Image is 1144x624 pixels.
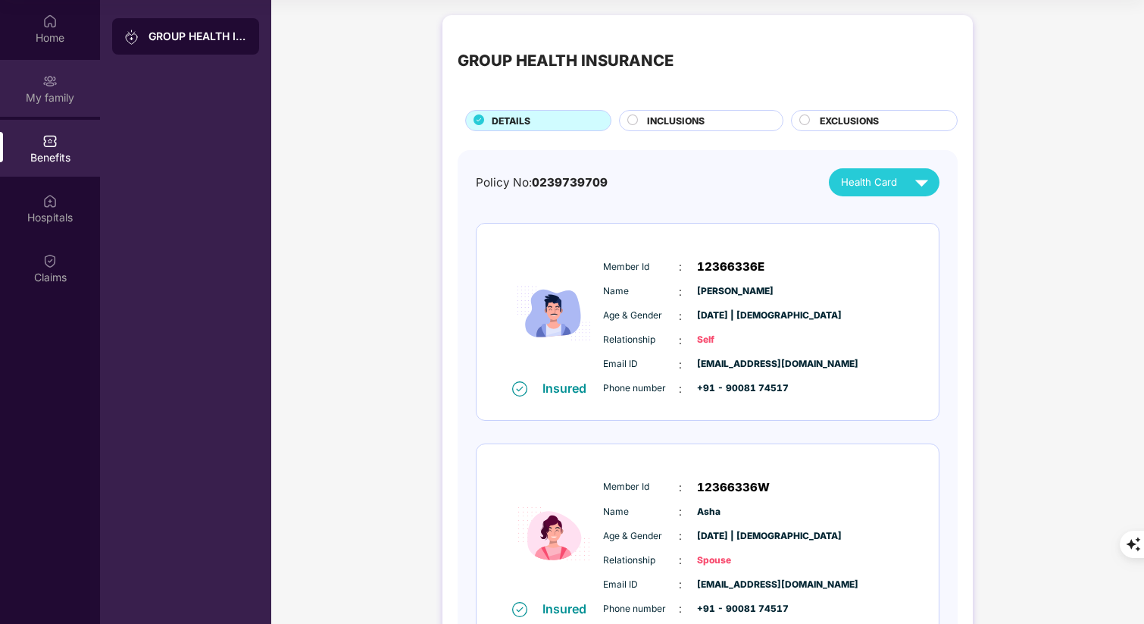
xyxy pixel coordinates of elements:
div: Insured [542,381,595,396]
span: Member Id [603,480,679,494]
span: Asha [697,505,773,519]
img: svg+xml;base64,PHN2ZyB4bWxucz0iaHR0cDovL3d3dy53My5vcmcvMjAwMC9zdmciIHZpZXdCb3g9IjAgMCAyNCAyNCIgd2... [908,169,935,196]
img: svg+xml;base64,PHN2ZyB3aWR0aD0iMjAiIGhlaWdodD0iMjAiIHZpZXdCb3g9IjAgMCAyMCAyMCIgZmlsbD0ibm9uZSIgeG... [124,30,139,45]
span: Self [697,333,773,347]
span: : [679,381,682,397]
span: Relationship [603,553,679,568]
span: 12366336W [697,478,770,497]
span: [DATE] | [DEMOGRAPHIC_DATA] [697,309,773,323]
div: GROUP HEALTH INSURANCE [148,29,247,44]
div: Insured [542,601,595,616]
span: Age & Gender [603,309,679,323]
span: +91 - 90081 74517 [697,602,773,616]
span: 12366336E [697,258,764,276]
img: icon [508,246,599,380]
span: DETAILS [492,114,530,128]
span: : [679,284,682,300]
span: : [679,503,682,520]
span: : [679,600,682,617]
img: svg+xml;base64,PHN2ZyB3aWR0aD0iMjAiIGhlaWdodD0iMjAiIHZpZXdCb3g9IjAgMCAyMCAyMCIgZmlsbD0ibm9uZSIgeG... [42,74,58,89]
span: : [679,356,682,373]
span: Phone number [603,381,679,396]
span: : [679,552,682,569]
span: 0239739709 [532,175,608,190]
span: Age & Gender [603,529,679,544]
span: Spouse [697,553,773,568]
span: : [679,332,682,349]
span: Phone number [603,602,679,616]
img: svg+xml;base64,PHN2ZyB4bWxucz0iaHR0cDovL3d3dy53My5vcmcvMjAwMC9zdmciIHdpZHRoPSIxNiIgaGVpZ2h0PSIxNi... [512,381,527,397]
span: [DATE] | [DEMOGRAPHIC_DATA] [697,529,773,544]
span: Email ID [603,357,679,372]
img: icon [508,467,599,600]
span: Email ID [603,578,679,592]
span: INCLUSIONS [647,114,705,128]
img: svg+xml;base64,PHN2ZyBpZD0iQ2xhaW0iIHhtbG5zPSJodHRwOi8vd3d3LnczLm9yZy8yMDAwL3N2ZyIgd2lkdGg9IjIwIi... [42,253,58,268]
div: Policy No: [476,174,608,192]
img: svg+xml;base64,PHN2ZyB4bWxucz0iaHR0cDovL3d3dy53My5vcmcvMjAwMC9zdmciIHdpZHRoPSIxNiIgaGVpZ2h0PSIxNi... [512,602,527,617]
span: EXCLUSIONS [820,114,879,128]
img: svg+xml;base64,PHN2ZyBpZD0iQmVuZWZpdHMiIHhtbG5zPSJodHRwOi8vd3d3LnczLm9yZy8yMDAwL3N2ZyIgd2lkdGg9Ij... [42,133,58,149]
span: [EMAIL_ADDRESS][DOMAIN_NAME] [697,357,773,372]
span: [PERSON_NAME] [697,284,773,299]
span: : [679,259,682,275]
span: Relationship [603,333,679,347]
span: Name [603,505,679,519]
img: svg+xml;base64,PHN2ZyBpZD0iSG9zcGl0YWxzIiB4bWxucz0iaHR0cDovL3d3dy53My5vcmcvMjAwMC9zdmciIHdpZHRoPS... [42,193,58,209]
img: svg+xml;base64,PHN2ZyBpZD0iSG9tZSIgeG1sbnM9Imh0dHA6Ly93d3cudzMub3JnLzIwMDAvc3ZnIiB3aWR0aD0iMjAiIG... [42,14,58,29]
span: Name [603,284,679,299]
span: [EMAIL_ADDRESS][DOMAIN_NAME] [697,578,773,592]
div: GROUP HEALTH INSURANCE [458,49,674,73]
span: Member Id [603,260,679,274]
span: : [679,528,682,544]
span: : [679,308,682,325]
span: : [679,576,682,593]
span: +91 - 90081 74517 [697,381,773,396]
button: Health Card [829,168,939,196]
span: : [679,479,682,496]
span: Health Card [841,174,897,190]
